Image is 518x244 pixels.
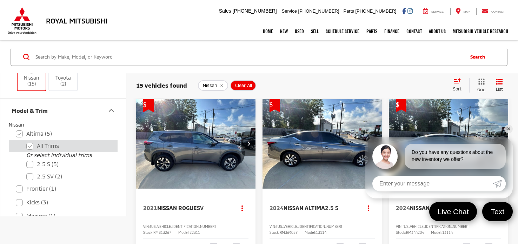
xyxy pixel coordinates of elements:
a: New [277,22,291,40]
a: Submit [493,176,506,191]
span: Nissan Rogue [157,204,197,211]
img: Mitsubishi [6,7,38,34]
a: 2024Nissan Altima2.5 S [396,204,482,212]
a: Map [450,8,475,15]
span: [US_VEHICLE_IDENTIFICATION_NUMBER] [403,224,469,229]
span: VIN: [270,224,276,229]
a: Used [291,22,307,40]
span: RM369057 [280,230,298,235]
label: Frontier (1) [16,183,111,195]
span: RM344204 [406,230,424,235]
button: Search [463,48,495,66]
button: Model & TrimModel & Trim [0,99,127,122]
button: remove Nissan [198,80,228,91]
h3: Royal Mitsubishi [46,17,107,25]
a: Live Chat [429,202,477,221]
input: Search by Make, Model, or Keyword [35,48,463,65]
span: Map [464,10,470,13]
img: 2024 Nissan Altima 2.5 S [388,99,509,189]
i: Or select individual trims [26,151,92,158]
a: 2024 Nissan Altima 2.5 S2024 Nissan Altima 2.5 S2024 Nissan Altima 2.5 S2024 Nissan Altima 2.5 S [262,99,383,189]
span: 2021 [143,204,157,211]
a: 2024Nissan Altima2.5 S [270,204,356,212]
img: 2021 Nissan Rogue SV [136,99,256,189]
span: Parts [343,8,354,14]
span: 13114 [442,230,453,235]
span: Clear All [235,83,252,88]
a: Contact [403,22,425,40]
button: Next image [368,131,382,156]
span: List [496,86,503,92]
a: 2021Nissan RogueSV [143,204,229,212]
span: Model: [178,230,190,235]
label: 2.5 S (3) [26,158,111,170]
span: VIN: [143,224,150,229]
span: dropdown dots [368,205,369,211]
span: 2024 [396,204,410,211]
span: [US_VEHICLE_IDENTIFICATION_NUMBER] [150,224,216,229]
span: [PHONE_NUMBER] [355,8,396,14]
span: Sales [219,8,231,14]
span: Get Price Drop Alert [396,99,406,112]
span: Get Price Drop Alert [143,99,154,112]
span: RM813267 [153,230,171,235]
button: Actions [363,202,375,214]
a: 2024 Nissan Altima 2.5 S2024 Nissan Altima 2.5 S2024 Nissan Altima 2.5 S2024 Nissan Altima 2.5 S [388,99,509,189]
div: 2021 Nissan Rogue SV 0 [136,99,256,189]
span: Service [431,10,444,13]
a: Instagram: Click to visit our Instagram page [407,8,413,14]
div: 2024 Nissan Altima 2.5 S 0 [262,99,383,189]
span: Nissan Altima [410,204,451,211]
label: 2.5 SV (2) [26,170,111,183]
span: Model: [305,230,316,235]
button: Actions [236,202,248,214]
label: Kicks (3) [16,196,111,209]
span: 15 vehicles found [136,82,187,89]
span: Text [487,207,508,216]
a: Parts: Opens in a new tab [363,22,381,40]
span: 2.5 S [325,204,338,211]
button: Next image [241,131,255,156]
button: Select sort value [450,78,469,92]
span: Get Price Drop Alert [270,99,280,112]
img: 2024 Nissan Altima 2.5 S [262,99,383,189]
a: Schedule Service: Opens in a new tab [322,22,363,40]
a: Home [259,22,277,40]
span: Service [282,8,297,14]
a: Mitsubishi Vehicle Research [449,22,512,40]
span: 2024 [270,204,284,211]
a: Sell [307,22,322,40]
span: [PHONE_NUMBER] [298,8,339,14]
img: Agent profile photo [372,144,398,169]
span: Live Chat [434,207,472,216]
input: Enter your message [372,176,493,191]
span: Stock: [143,230,153,235]
span: Nissan Altima [284,204,325,211]
a: Finance [381,22,403,40]
label: Altima (5) [16,128,111,140]
span: Nissan [203,83,217,88]
div: Model & Trim [12,107,48,114]
label: All Trims [26,140,111,152]
a: 2021 Nissan Rogue SV2021 Nissan Rogue SV2021 Nissan Rogue SV2021 Nissan Rogue SV [136,99,256,189]
label: Maxima (1) [16,210,111,222]
span: Contact [491,10,505,13]
span: Stock: [396,230,406,235]
span: 22311 [190,230,200,235]
span: SV [197,204,204,211]
div: 2024 Nissan Altima 2.5 S 0 [388,99,509,189]
span: [US_VEHICLE_IDENTIFICATION_NUMBER] [276,224,342,229]
button: List View [491,78,508,93]
span: Grid [477,87,485,93]
button: Grid View [469,78,491,93]
button: Clear All [230,80,256,91]
span: Model: [431,230,442,235]
div: Model & Trim [107,106,115,115]
a: Service [418,8,449,15]
span: Stock: [270,230,280,235]
a: Text [482,202,513,221]
a: Facebook: Click to visit our Facebook page [402,8,406,14]
span: VIN: [396,224,403,229]
a: About Us [425,22,449,40]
